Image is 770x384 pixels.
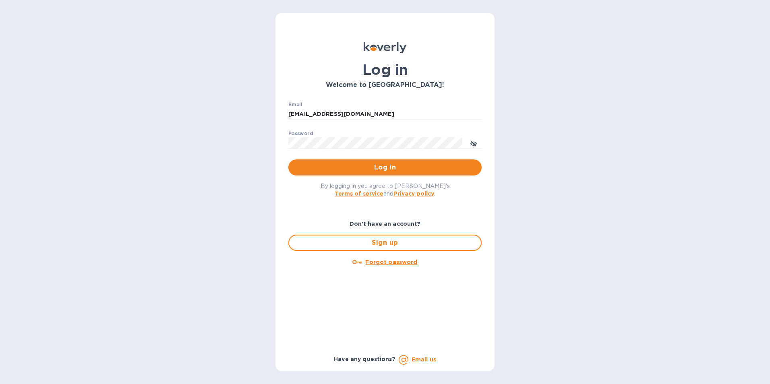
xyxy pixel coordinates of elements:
[288,108,482,120] input: Enter email address
[296,238,474,248] span: Sign up
[364,42,406,53] img: Koverly
[335,190,383,197] a: Terms of service
[334,356,395,362] b: Have any questions?
[288,131,313,136] label: Password
[466,135,482,151] button: toggle password visibility
[393,190,434,197] a: Privacy policy
[288,81,482,89] h3: Welcome to [GEOGRAPHIC_DATA]!
[412,356,436,363] a: Email us
[365,259,417,265] u: Forgot password
[288,159,482,175] button: Log in
[288,61,482,78] h1: Log in
[350,221,421,227] b: Don't have an account?
[295,163,475,172] span: Log in
[288,102,302,107] label: Email
[321,183,450,197] span: By logging in you agree to [PERSON_NAME]'s and .
[288,235,482,251] button: Sign up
